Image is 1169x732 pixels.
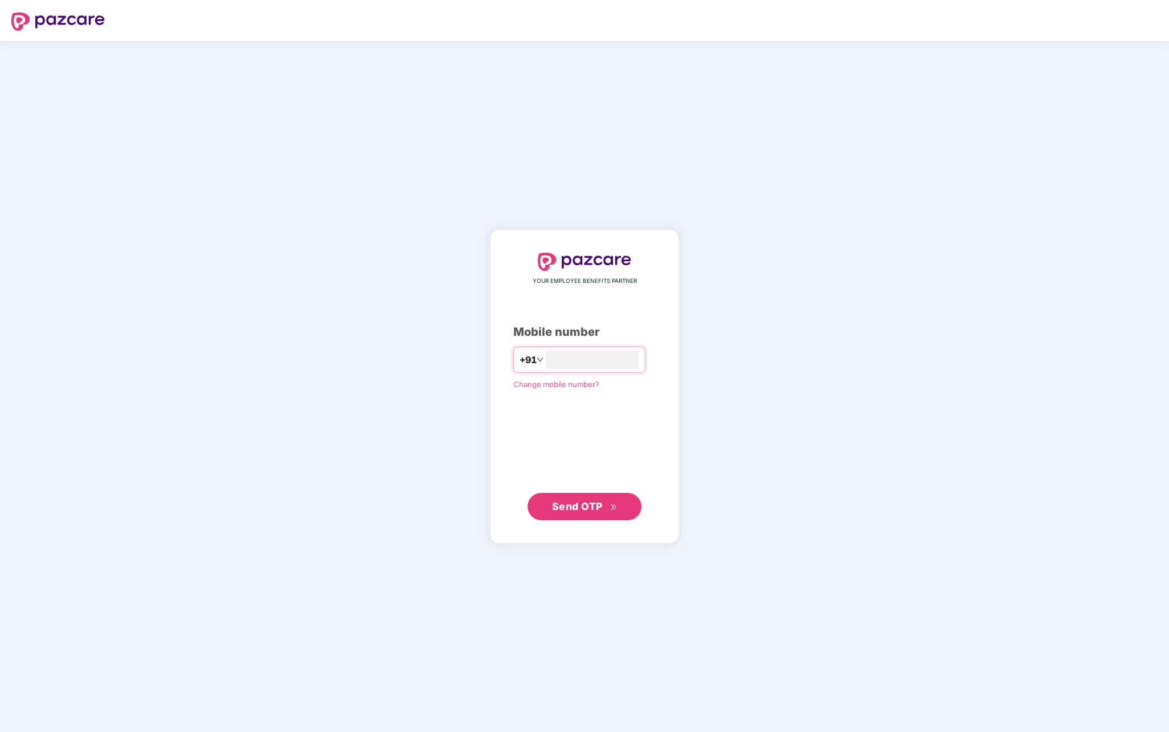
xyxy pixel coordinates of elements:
[513,380,599,389] a: Change mobile number?
[533,277,637,286] span: YOUR EMPLOYEE BENEFITS PARTNER
[538,253,631,271] img: logo
[537,356,544,363] span: down
[610,504,618,511] span: double-right
[552,500,603,512] span: Send OTP
[520,353,537,367] span: +91
[11,13,105,31] img: logo
[513,323,656,341] div: Mobile number
[528,493,641,520] button: Send OTPdouble-right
